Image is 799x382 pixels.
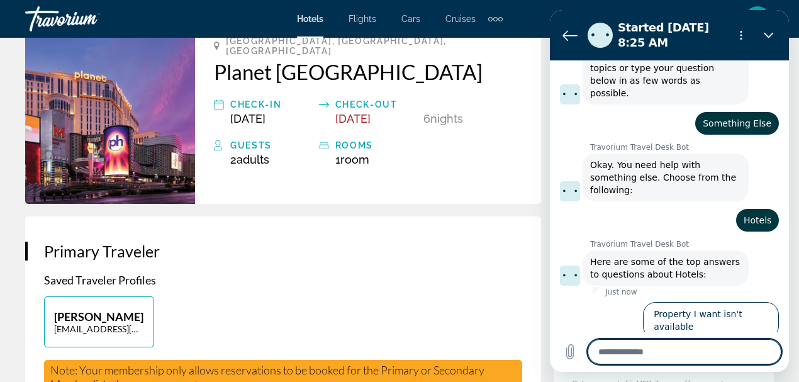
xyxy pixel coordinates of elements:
button: User Menu [741,6,774,32]
span: Adults [237,153,269,166]
span: 1 [335,153,369,166]
p: [PERSON_NAME] [54,310,144,323]
span: 2 [230,153,269,166]
button: [PERSON_NAME][EMAIL_ADDRESS][DOMAIN_NAME] [44,296,154,347]
a: Cruises [445,14,476,24]
a: Planet [GEOGRAPHIC_DATA] [214,59,522,84]
span: [DATE] [335,112,371,125]
div: Check-out [335,97,418,112]
span: [GEOGRAPHIC_DATA], [GEOGRAPHIC_DATA], [GEOGRAPHIC_DATA] [226,36,522,56]
p: Saved Traveler Profiles [44,273,522,287]
a: Hotels [297,14,323,24]
div: Guests [230,138,313,153]
p: [EMAIL_ADDRESS][DOMAIN_NAME] [54,323,144,334]
h3: Primary Traveler [44,242,522,261]
span: Room [340,153,369,166]
div: rooms [335,138,418,153]
a: Travorium [25,3,151,35]
a: Flights [349,14,376,24]
span: Nights [430,112,463,125]
button: Extra navigation items [488,9,503,29]
a: Cars [401,14,420,24]
div: Check-in [230,97,313,112]
span: [DATE] [230,112,265,125]
iframe: Messaging window [550,10,789,372]
span: 6 [423,112,430,125]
